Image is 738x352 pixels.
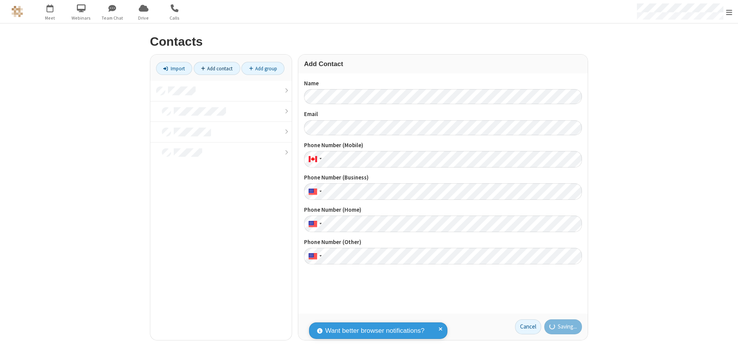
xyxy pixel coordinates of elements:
[160,15,189,22] span: Calls
[325,326,424,336] span: Want better browser notifications?
[150,35,588,48] h2: Contacts
[12,6,23,17] img: QA Selenium DO NOT DELETE OR CHANGE
[304,216,324,232] div: United States: + 1
[36,15,65,22] span: Meet
[304,151,324,168] div: Canada: + 1
[304,110,582,119] label: Email
[304,206,582,214] label: Phone Number (Home)
[304,248,324,264] div: United States: + 1
[304,60,582,68] h3: Add Contact
[304,79,582,88] label: Name
[558,322,577,331] span: Saving...
[304,141,582,150] label: Phone Number (Mobile)
[67,15,96,22] span: Webinars
[129,15,158,22] span: Drive
[304,173,582,182] label: Phone Number (Business)
[241,62,284,75] a: Add group
[544,319,582,335] button: Saving...
[304,238,582,247] label: Phone Number (Other)
[194,62,240,75] a: Add contact
[156,62,192,75] a: Import
[98,15,127,22] span: Team Chat
[515,319,541,335] a: Cancel
[304,183,324,200] div: United States: + 1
